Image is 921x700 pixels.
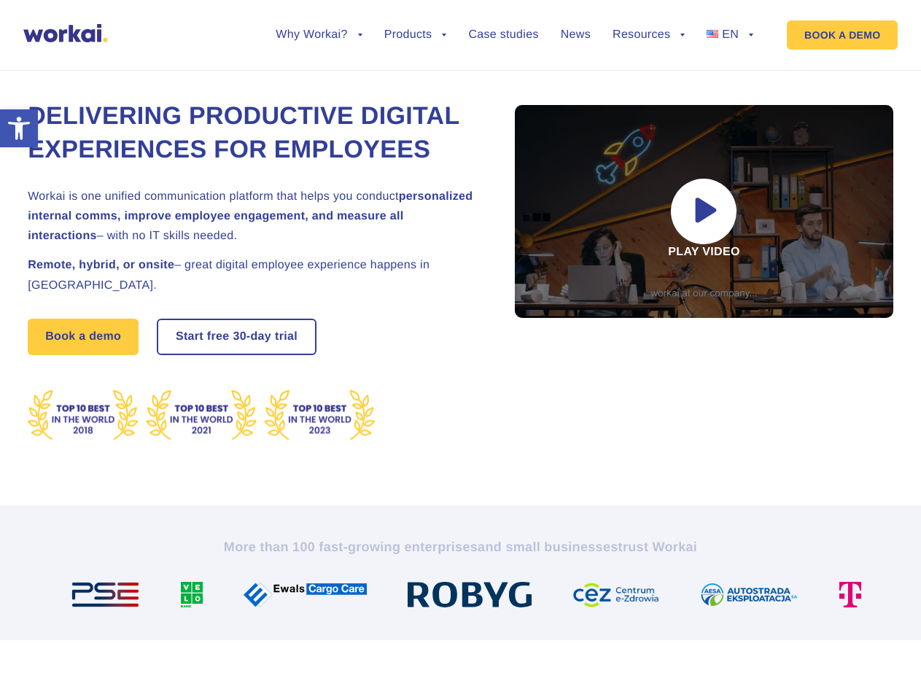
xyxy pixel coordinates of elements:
[478,540,618,554] i: and small businesses
[384,29,447,41] a: Products
[276,29,362,41] a: Why Workai?
[28,255,480,295] h2: – great digital employee experience happens in [GEOGRAPHIC_DATA].
[28,190,473,242] strong: personalized internal comms, improve employee engagement, and measure all interactions
[561,29,591,41] a: News
[56,538,866,556] h2: More than 100 fast-growing enterprises trust Workai
[233,331,271,343] i: 30-day
[468,29,538,41] a: Case studies
[28,259,174,271] strong: Remote, hybrid, or onsite
[515,105,893,318] div: Play video
[613,29,685,41] a: Resources
[28,319,139,355] a: Book a demo
[28,187,480,246] h2: Workai is one unified communication platform that helps you conduct – with no IT skills needed.
[28,100,480,167] h1: Delivering Productive Digital Experiences for Employees
[787,20,898,50] a: BOOK A DEMO
[722,28,739,41] span: EN
[158,320,315,354] a: Start free30-daytrial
